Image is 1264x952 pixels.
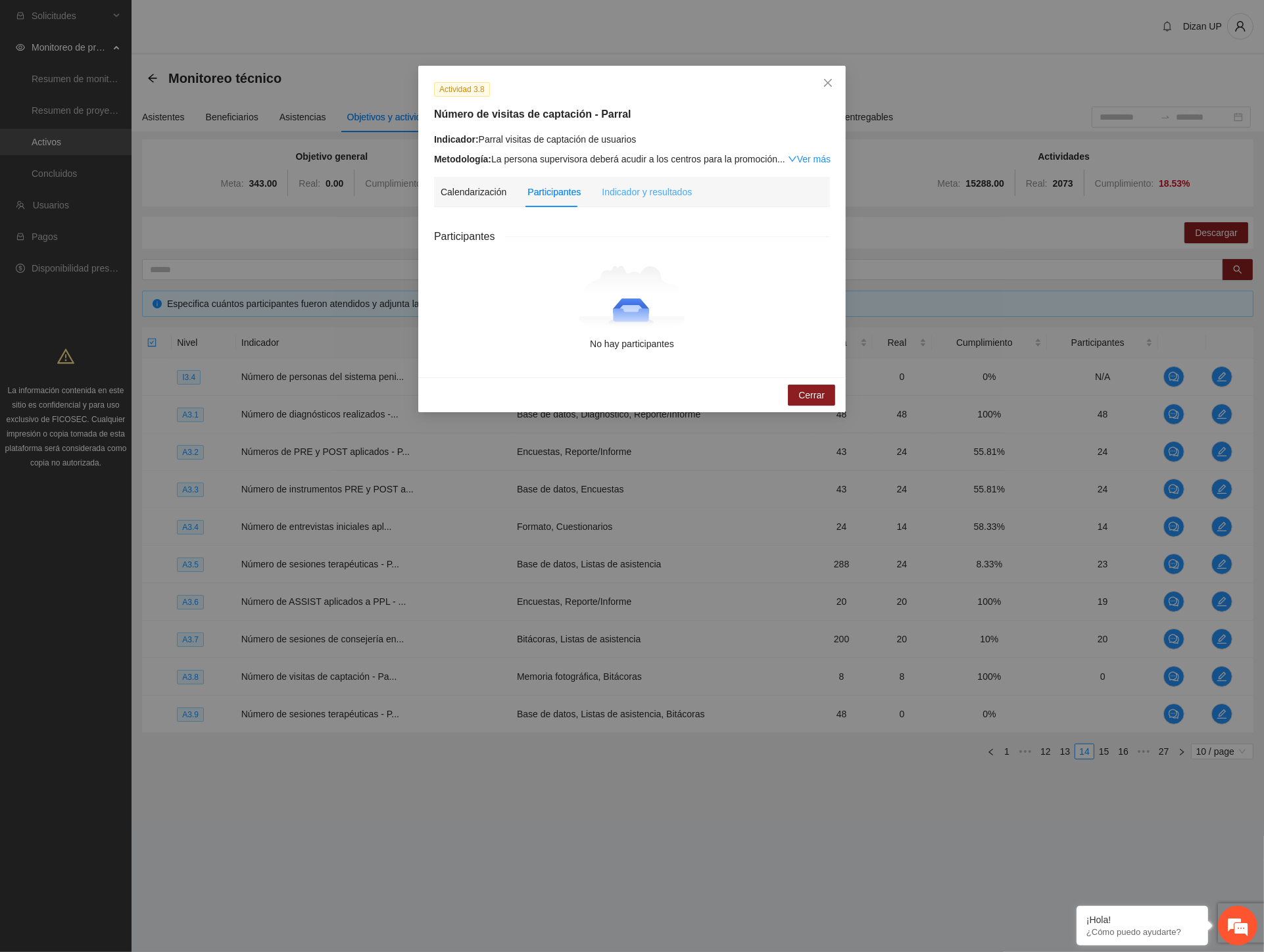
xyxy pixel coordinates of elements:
a: Expand [788,154,831,164]
strong: Indicador: [434,134,479,145]
span: Estamos en línea. [76,176,182,308]
span: close [823,78,833,88]
div: La persona supervisora deberá acudir a los centros para la promoción [434,152,830,166]
strong: Metodología: [434,154,491,164]
h5: Número de visitas de captación - Parral [434,107,830,122]
div: Calendarización [441,185,506,199]
span: Cerrar [798,388,825,402]
div: No hay participantes [450,337,814,351]
span: ... [777,154,785,164]
div: Minimizar ventana de chat en vivo [216,7,247,38]
div: Chatee con nosotros ahora [68,67,221,84]
div: Participantes [527,185,581,199]
textarea: Escriba su mensaje y pulse “Intro” [7,359,251,405]
div: Indicador y resultados [602,185,692,199]
p: ¿Cómo puedo ayudarte? [1086,927,1198,937]
img: No hay participantes [579,266,686,331]
button: Close [810,66,846,101]
span: Participantes [434,231,495,242]
span: down [788,155,797,164]
div: Parral visitas de captación de usuarios [434,132,830,147]
div: ¡Hola! [1086,915,1198,925]
span: Actividad 3.8 [434,82,490,97]
button: Cerrar [788,385,835,406]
